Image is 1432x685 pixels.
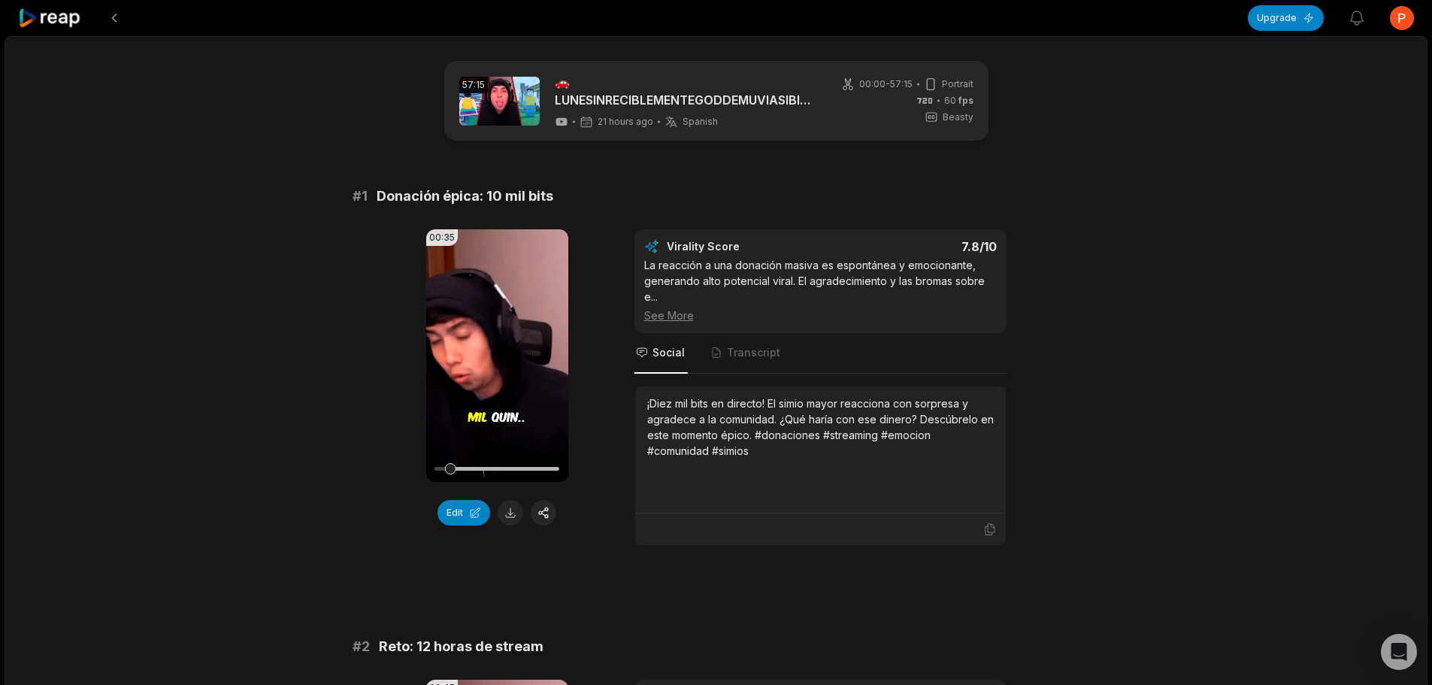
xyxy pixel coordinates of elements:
[644,257,997,323] div: La reacción a una donación masiva es espontánea y emocionante, generando alto potencial viral. El...
[683,116,718,128] span: Spanish
[835,239,997,254] div: 7.8 /10
[859,77,913,91] span: 00:00 - 57:15
[555,73,814,109] a: 🚗LUNESINRECIBLEMENTEGODDEMUVIASIBIENCHIDA🚗
[727,345,780,360] span: Transcript
[379,636,543,657] span: Reto: 12 horas de stream
[1248,5,1324,31] button: Upgrade
[353,636,370,657] span: # 2
[958,95,973,106] span: fps
[377,186,553,207] span: Donación épica: 10 mil bits
[943,111,973,124] span: Beasty
[942,77,973,91] span: Portrait
[652,345,685,360] span: Social
[437,500,490,526] button: Edit
[1381,634,1417,670] div: Open Intercom Messenger
[634,333,1007,374] nav: Tabs
[944,94,973,108] span: 60
[598,116,653,128] span: 21 hours ago
[647,396,994,459] div: ¡Diez mil bits en directo! El simio mayor reacciona con sorpresa y agradece a la comunidad. ¿Qué ...
[426,229,568,482] video: Your browser does not support mp4 format.
[644,308,997,323] div: See More
[667,239,828,254] div: Virality Score
[353,186,368,207] span: # 1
